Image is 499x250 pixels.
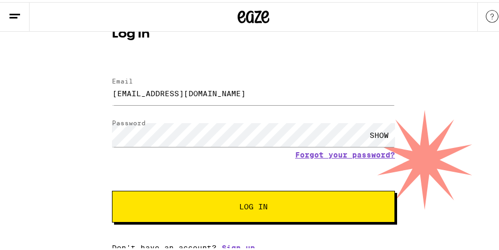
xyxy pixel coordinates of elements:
span: Log In [239,201,268,208]
a: Forgot your password? [295,149,395,157]
div: SHOW [363,121,395,145]
span: Help [24,7,45,17]
input: Email [112,79,395,103]
h1: Log In [112,26,395,39]
label: Password [112,117,146,124]
button: Log In [112,189,395,220]
div: Don't have an account? [112,242,395,250]
a: Sign up [222,242,255,250]
label: Email [112,76,133,82]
